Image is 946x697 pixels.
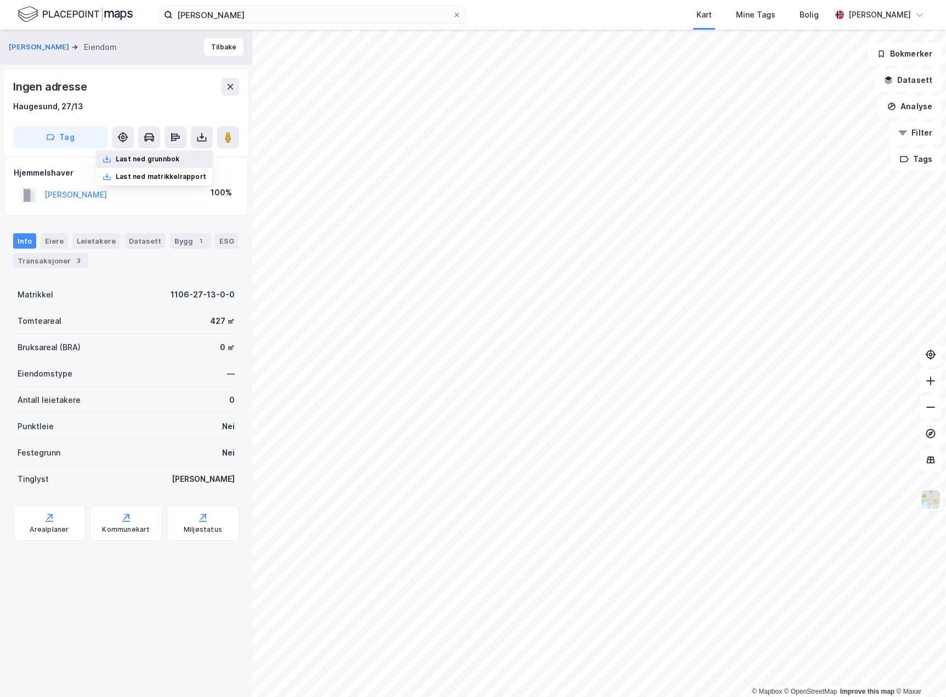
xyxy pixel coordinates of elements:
div: Arealplaner [30,525,69,534]
div: Last ned grunnbok [116,155,179,164]
div: Eiendomstype [18,367,72,380]
div: Tinglyst [18,473,49,486]
div: Haugesund, 27/13 [13,100,83,113]
div: Info [13,233,36,249]
div: [PERSON_NAME] [172,473,235,486]
div: Bruksareal (BRA) [18,341,81,354]
div: Mine Tags [736,8,775,21]
div: Hjemmelshaver [14,166,239,179]
button: Filter [889,122,942,144]
img: logo.f888ab2527a4732fd821a326f86c7f29.svg [18,5,133,24]
div: Miljøstatus [184,525,222,534]
button: Tilbake [204,38,243,56]
img: Z [920,489,941,510]
div: Kart [696,8,712,21]
div: Eiendom [84,41,117,54]
div: Nei [222,420,235,433]
div: Eiere [41,233,68,249]
button: Tag [13,126,107,148]
div: Nei [222,446,235,459]
div: Matrikkel [18,288,53,301]
div: Punktleie [18,420,54,433]
div: 1 [195,235,206,246]
button: [PERSON_NAME] [9,42,71,53]
iframe: Chat Widget [891,644,946,697]
div: Ingen adresse [13,78,89,95]
a: Mapbox [752,688,782,695]
div: Transaksjoner [13,253,88,268]
div: Kommunekart [102,525,150,534]
input: Søk på adresse, matrikkel, gårdeiere, leietakere eller personer [173,7,452,23]
button: Bokmerker [868,43,942,65]
button: Tags [891,148,942,170]
div: Leietakere [72,233,120,249]
div: 0 ㎡ [220,341,235,354]
div: — [227,367,235,380]
button: Analyse [878,95,942,117]
div: 100% [211,186,232,199]
div: Datasett [124,233,166,249]
div: 1106-27-13-0-0 [171,288,235,301]
div: Bolig [800,8,819,21]
a: OpenStreetMap [784,688,837,695]
button: Datasett [875,69,942,91]
div: ESG [215,233,239,249]
div: Tomteareal [18,314,61,328]
div: 0 [229,394,235,407]
a: Improve this map [840,688,894,695]
div: 3 [73,255,84,266]
div: Kontrollprogram for chat [891,644,946,697]
div: Antall leietakere [18,394,81,407]
div: 427 ㎡ [210,314,235,328]
div: Bygg [170,233,211,249]
div: Festegrunn [18,446,60,459]
div: Last ned matrikkelrapport [116,172,206,181]
div: [PERSON_NAME] [848,8,911,21]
